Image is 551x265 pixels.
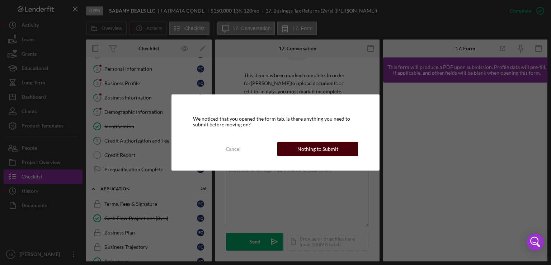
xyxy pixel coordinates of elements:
[226,142,241,156] div: Cancel
[193,116,358,127] div: We noticed that you opened the form tab. Is there anything you need to submit before moving on?
[277,142,358,156] button: Nothing to Submit
[297,142,338,156] div: Nothing to Submit
[527,233,544,251] div: Open Intercom Messenger
[193,142,274,156] button: Cancel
